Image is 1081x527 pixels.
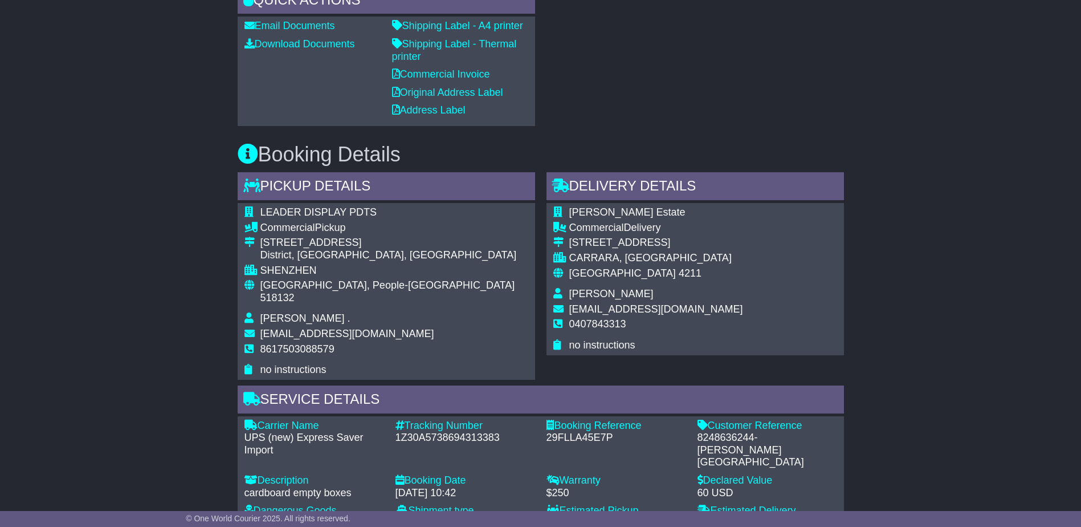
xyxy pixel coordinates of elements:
div: Booking Reference [546,420,686,432]
div: $250 [546,487,686,500]
div: Estimated Delivery [697,505,837,517]
span: © One World Courier 2025. All rights reserved. [186,514,350,523]
a: Email Documents [244,20,335,31]
a: Shipping Label - Thermal printer [392,38,517,62]
span: [PERSON_NAME] [569,288,654,299]
div: UPS (new) Express Saver Import [244,432,384,456]
div: Service Details [238,386,844,416]
div: Estimated Pickup [546,505,686,517]
span: no instructions [260,364,327,375]
div: 8248636244-[PERSON_NAME][GEOGRAPHIC_DATA] [697,432,837,469]
div: [STREET_ADDRESS] [260,237,528,249]
span: 8617503088579 [260,343,335,355]
span: Commercial [260,222,315,233]
span: LEADER DISPLAY PDTS [260,206,377,218]
span: Commercial [569,222,624,233]
div: Pickup Details [238,172,535,203]
div: Customer Reference [697,420,837,432]
div: 1Z30A5738694313383 [395,432,535,444]
div: Delivery [569,222,743,234]
div: Declared Value [697,475,837,487]
div: Tracking Number [395,420,535,432]
div: [DATE] 10:42 [395,487,535,500]
a: Download Documents [244,38,355,50]
span: [EMAIL_ADDRESS][DOMAIN_NAME] [569,303,743,315]
div: Warranty [546,475,686,487]
div: Pickup [260,222,528,234]
a: Original Address Label [392,87,503,98]
div: cardboard empty boxes [244,487,384,500]
div: Carrier Name [244,420,384,432]
h3: Booking Details [238,143,844,166]
span: 4211 [679,267,701,279]
span: [EMAIL_ADDRESS][DOMAIN_NAME] [260,328,434,339]
div: Shipment type [395,505,535,517]
span: 518132 [260,292,295,303]
a: Commercial Invoice [392,68,490,80]
div: Booking Date [395,475,535,487]
div: CARRARA, [GEOGRAPHIC_DATA] [569,252,743,265]
span: [PERSON_NAME] Estate [569,206,686,218]
span: [GEOGRAPHIC_DATA], People-[GEOGRAPHIC_DATA] [260,279,515,291]
a: Address Label [392,104,466,116]
span: [GEOGRAPHIC_DATA] [569,267,676,279]
span: 0407843313 [569,318,626,330]
div: [STREET_ADDRESS] [569,237,743,249]
div: Delivery Details [546,172,844,203]
div: 29FLLA45E7P [546,432,686,444]
a: Shipping Label - A4 printer [392,20,523,31]
div: Dangerous Goods [244,505,384,517]
div: SHENZHEN [260,265,528,277]
div: Description [244,475,384,487]
span: no instructions [569,339,635,351]
span: [PERSON_NAME] . [260,313,350,324]
div: 60 USD [697,487,837,500]
div: District, [GEOGRAPHIC_DATA], [GEOGRAPHIC_DATA] [260,249,528,262]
